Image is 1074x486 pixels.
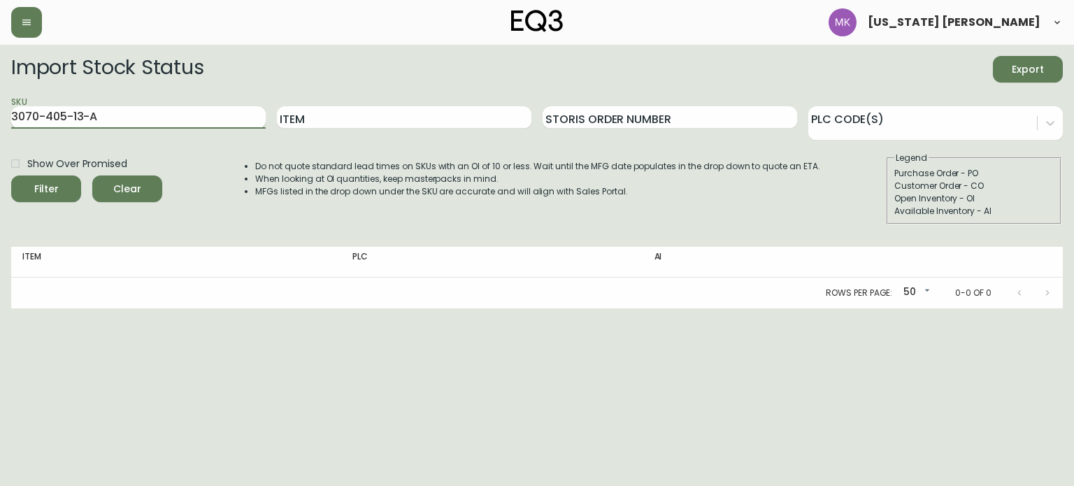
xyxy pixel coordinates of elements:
div: Customer Order - CO [894,180,1054,192]
img: logo [511,10,563,32]
span: Show Over Promised [27,157,127,171]
li: Do not quote standard lead times on SKUs with an OI of 10 or less. Wait until the MFG date popula... [255,160,820,173]
li: When looking at OI quantities, keep masterpacks in mind. [255,173,820,185]
div: Purchase Order - PO [894,167,1054,180]
li: MFGs listed in the drop down under the SKU are accurate and will align with Sales Portal. [255,185,820,198]
button: Filter [11,176,81,202]
span: Export [1004,61,1052,78]
div: Open Inventory - OI [894,192,1054,205]
p: Rows per page: [826,287,892,299]
div: Available Inventory - AI [894,205,1054,217]
span: [US_STATE] [PERSON_NAME] [868,17,1040,28]
span: Clear [103,180,151,198]
img: ea5e0531d3ed94391639a5d1768dbd68 [829,8,857,36]
th: AI [643,247,884,278]
h2: Import Stock Status [11,56,203,83]
p: 0-0 of 0 [955,287,991,299]
div: 50 [898,281,933,304]
button: Export [993,56,1063,83]
legend: Legend [894,152,929,164]
th: Item [11,247,341,278]
th: PLC [341,247,643,278]
button: Clear [92,176,162,202]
